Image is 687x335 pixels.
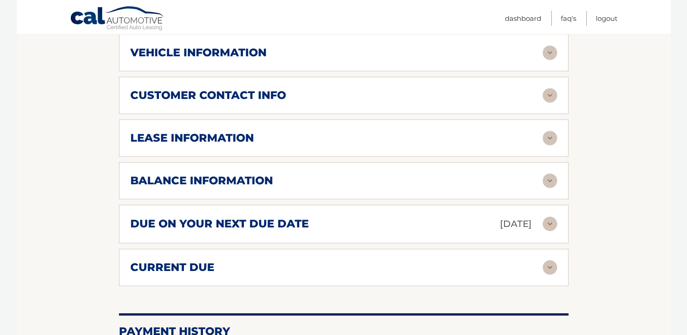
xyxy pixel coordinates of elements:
[543,173,557,188] img: accordion-rest.svg
[543,45,557,60] img: accordion-rest.svg
[130,217,309,231] h2: due on your next due date
[543,217,557,231] img: accordion-rest.svg
[543,131,557,145] img: accordion-rest.svg
[130,174,273,187] h2: balance information
[561,11,576,26] a: FAQ's
[130,46,267,59] h2: vehicle information
[596,11,618,26] a: Logout
[543,88,557,103] img: accordion-rest.svg
[505,11,541,26] a: Dashboard
[130,131,254,145] h2: lease information
[500,216,532,232] p: [DATE]
[130,261,214,274] h2: current due
[70,6,165,32] a: Cal Automotive
[543,260,557,275] img: accordion-rest.svg
[130,89,286,102] h2: customer contact info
